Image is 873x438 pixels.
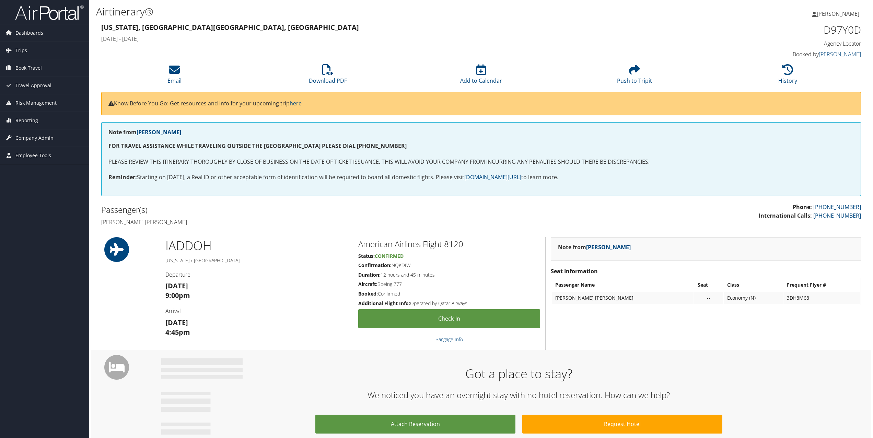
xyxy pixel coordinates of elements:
[108,99,854,108] p: Know Before You Go: Get resources and info for your upcoming trip
[15,147,51,164] span: Employee Tools
[358,272,381,278] strong: Duration:
[358,262,392,268] strong: Confirmation:
[108,128,181,136] strong: Note from
[96,4,609,19] h1: Airtinerary®
[15,129,54,147] span: Company Admin
[165,281,188,290] strong: [DATE]
[819,50,861,58] a: [PERSON_NAME]
[558,243,631,251] strong: Note from
[165,257,348,264] h5: [US_STATE] / [GEOGRAPHIC_DATA]
[813,212,861,219] a: [PHONE_NUMBER]
[679,50,861,58] h4: Booked by
[698,295,719,301] div: --
[358,290,540,297] h5: Confirmed
[101,218,476,226] h4: [PERSON_NAME] [PERSON_NAME]
[15,4,84,21] img: airportal-logo.png
[166,389,872,401] h2: We noticed you have an overnight stay with no hotel reservation. How can we help?
[522,415,722,434] a: Request Hotel
[101,204,476,216] h2: Passenger(s)
[101,23,359,32] strong: [US_STATE], [GEOGRAPHIC_DATA] [GEOGRAPHIC_DATA], [GEOGRAPHIC_DATA]
[375,253,404,259] span: Confirmed
[165,291,190,300] strong: 9:00pm
[15,94,57,112] span: Risk Management
[165,307,348,315] h4: Arrival
[15,112,38,129] span: Reporting
[15,42,27,59] span: Trips
[358,281,377,287] strong: Aircraft:
[165,318,188,327] strong: [DATE]
[724,279,783,291] th: Class
[137,128,181,136] a: [PERSON_NAME]
[358,253,375,259] strong: Status:
[166,365,872,382] h1: Got a place to stay?
[165,237,348,254] h1: IAD DOH
[812,3,866,24] a: [PERSON_NAME]
[108,142,407,150] strong: FOR TRAVEL ASSISTANCE WHILE TRAVELING OUTSIDE THE [GEOGRAPHIC_DATA] PLEASE DIAL [PHONE_NUMBER]
[358,290,378,297] strong: Booked:
[694,279,723,291] th: Seat
[15,24,43,42] span: Dashboards
[358,300,540,307] h5: Operated by Qatar Airways
[358,300,410,307] strong: Additional Flight Info:
[617,68,652,84] a: Push to Tripit
[778,68,797,84] a: History
[167,68,182,84] a: Email
[358,272,540,278] h5: 12 hours and 45 minutes
[460,68,502,84] a: Add to Calendar
[15,77,51,94] span: Travel Approval
[552,292,694,304] td: [PERSON_NAME] [PERSON_NAME]
[358,309,540,328] a: Check-in
[817,10,859,18] span: [PERSON_NAME]
[315,415,515,434] a: Attach Reservation
[290,100,302,107] a: here
[358,262,540,269] h5: NQKDIW
[309,68,347,84] a: Download PDF
[358,281,540,288] h5: Boeing 777
[165,327,190,337] strong: 4:45pm
[435,336,463,343] a: Baggage Info
[551,267,598,275] strong: Seat Information
[101,35,668,43] h4: [DATE] - [DATE]
[724,292,783,304] td: Economy (N)
[586,243,631,251] a: [PERSON_NAME]
[108,158,854,166] p: PLEASE REVIEW THIS ITINERARY THOROUGHLY BY CLOSE OF BUSINESS ON THE DATE OF TICKET ISSUANCE. THIS...
[813,203,861,211] a: [PHONE_NUMBER]
[15,59,42,77] span: Book Travel
[464,173,521,181] a: [DOMAIN_NAME][URL]
[759,212,812,219] strong: International Calls:
[108,173,854,182] p: Starting on [DATE], a Real ID or other acceptable form of identification will be required to boar...
[679,23,861,37] h1: D97Y0D
[679,40,861,47] h4: Agency Locator
[108,173,137,181] strong: Reminder:
[165,271,348,278] h4: Departure
[783,292,860,304] td: 3DH8M68
[793,203,812,211] strong: Phone:
[358,238,540,250] h2: American Airlines Flight 8120
[552,279,694,291] th: Passenger Name
[783,279,860,291] th: Frequent Flyer #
